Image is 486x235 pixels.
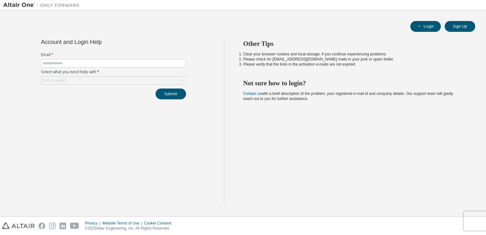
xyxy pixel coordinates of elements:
button: Sign Up [445,21,475,32]
h2: Other Tips [243,39,464,48]
button: Submit [156,89,186,99]
div: Click to select [41,77,186,84]
li: Please check for [EMAIL_ADDRESS][DOMAIN_NAME] mails in your junk or spam folder. [243,57,464,62]
div: Website Terms of Use [102,221,144,226]
h2: Not sure how to login? [243,79,464,87]
p: © 2025 Altair Engineering, Inc. All Rights Reserved. [85,226,175,231]
img: altair_logo.svg [2,223,35,229]
a: Contact us [243,91,261,96]
img: Altair One [3,2,83,8]
div: Privacy [85,221,102,226]
label: Email [41,52,186,57]
img: linkedin.svg [59,223,66,229]
div: Click to select [43,78,66,83]
span: with a brief description of the problem, your registered e-mail id and company details. Our suppo... [243,91,453,101]
li: Please verify that the links in the activation e-mails are not expired. [243,62,464,67]
img: instagram.svg [49,223,56,229]
div: Account and Login Help [41,39,157,45]
label: Select what you need help with [41,69,186,75]
img: youtube.svg [70,223,79,229]
img: facebook.svg [38,223,45,229]
div: Cookie Consent [144,221,175,226]
li: Clear your browser cookies and local storage, if you continue experiencing problems. [243,52,464,57]
button: Login [410,21,441,32]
